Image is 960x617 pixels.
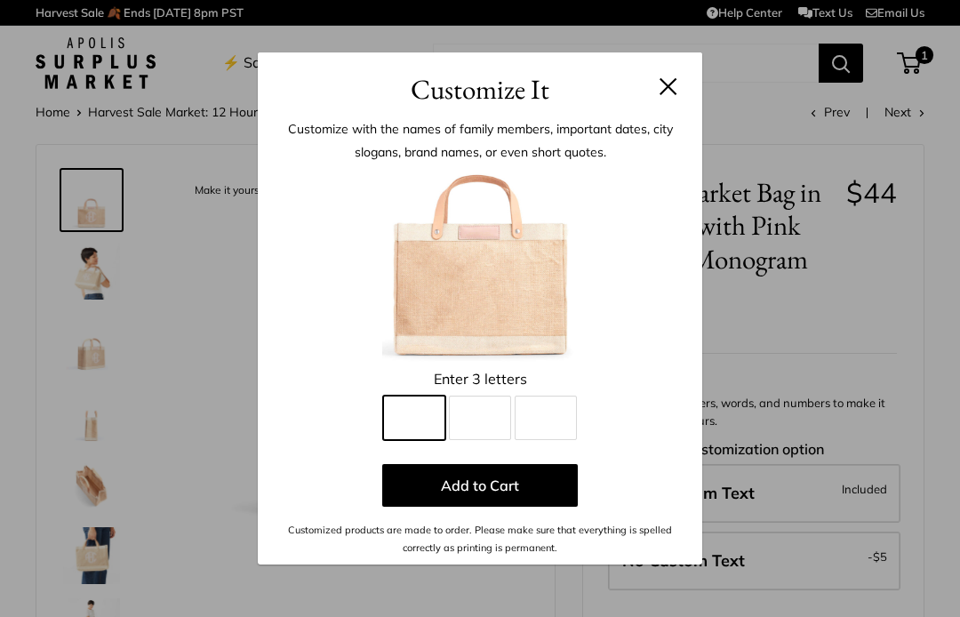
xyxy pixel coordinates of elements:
[284,521,676,557] p: Customized products are made to order. Please make sure that everything is spelled correctly as p...
[382,168,578,364] img: Petite_Pink_Round_Monogram_Customizer.001.jpeg
[382,464,578,507] button: Add to Cart
[284,366,676,393] div: Enter 3 letters
[284,68,676,110] h3: Customize It
[284,117,676,164] p: Customize with the names of family members, important dates, city slogans, brand names, or even s...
